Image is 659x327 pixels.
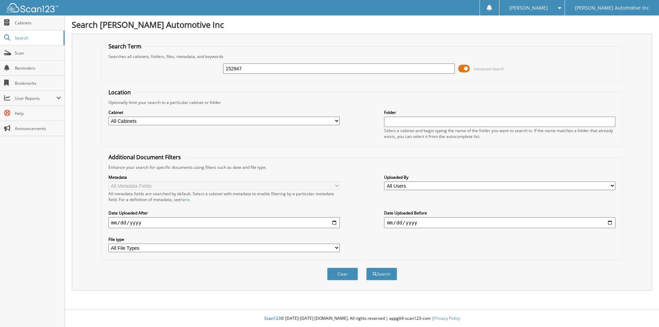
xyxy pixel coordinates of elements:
[105,153,184,161] legend: Additional Document Filters
[15,126,61,131] span: Announcements
[105,100,619,105] div: Optionally limit your search to a particular cabinet or folder
[15,50,61,56] span: Scan
[15,110,61,116] span: Help
[384,210,615,216] label: Date Uploaded Before
[108,210,340,216] label: Date Uploaded After
[181,197,189,202] a: here
[108,236,340,242] label: File type
[509,6,548,10] span: [PERSON_NAME]
[108,174,340,180] label: Metadata
[264,315,281,321] span: Scan123
[15,35,60,41] span: Search
[575,6,649,10] span: [PERSON_NAME] Automotive Inc
[366,268,397,280] button: Search
[105,54,619,59] div: Searches all cabinets, folders, files, metadata, and keywords
[105,164,619,170] div: Enhance your search for specific documents using filters such as date and file type.
[327,268,358,280] button: Clear
[625,294,659,327] iframe: Chat Widget
[65,310,659,327] div: © [DATE]-[DATE] [DOMAIN_NAME]. All rights reserved | appg04-scan123-com |
[434,315,460,321] a: Privacy Policy
[72,19,652,30] h1: Search [PERSON_NAME] Automotive Inc
[108,191,340,202] div: All metadata fields are searched by default. Select a cabinet with metadata to enable filtering b...
[7,3,58,12] img: scan123-logo-white.svg
[108,217,340,228] input: start
[108,109,340,115] label: Cabinet
[15,20,61,26] span: Cabinets
[384,128,615,139] div: Select a cabinet and begin typing the name of the folder you want to search in. If the name match...
[474,66,504,71] span: Advanced Search
[15,80,61,86] span: Bookmarks
[105,89,134,96] legend: Location
[384,217,615,228] input: end
[105,43,145,50] legend: Search Term
[15,65,61,71] span: Reminders
[384,109,615,115] label: Folder
[15,95,56,101] span: User Reports
[384,174,615,180] label: Uploaded By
